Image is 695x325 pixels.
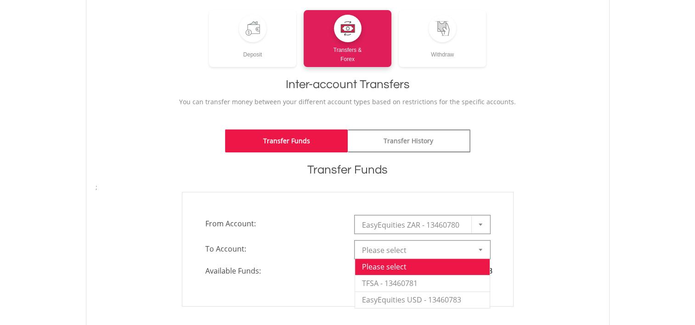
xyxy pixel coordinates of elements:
h1: Inter-account Transfers [96,76,600,93]
span: Please select [362,241,469,259]
span: To Account: [198,241,348,257]
a: Deposit [209,10,297,67]
h1: Transfer Funds [96,162,600,178]
div: Deposit [209,42,297,59]
p: You can transfer money between your different account types based on restrictions for the specifi... [96,97,600,106]
a: Withdraw [399,10,486,67]
a: Transfers &Forex [304,10,391,67]
li: EasyEquities USD - 13460783 [355,291,490,308]
a: Transfer History [348,129,470,152]
span: From Account: [198,215,348,232]
span: Available Funds: [198,266,348,276]
li: TFSA - 13460781 [355,275,490,291]
div: Withdraw [399,42,486,59]
a: Transfer Funds [225,129,348,152]
span: EasyEquities ZAR - 13460780 [362,216,469,234]
div: Transfers & Forex [304,42,391,64]
li: Please select [355,258,490,275]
